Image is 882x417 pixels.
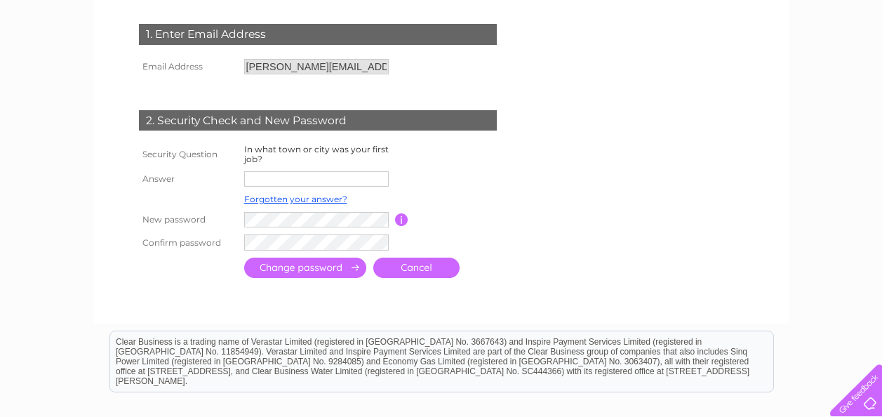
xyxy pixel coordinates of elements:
a: Forgotten your answer? [244,194,347,204]
th: Answer [135,168,241,190]
th: Confirm password [135,231,241,254]
input: Submit [244,258,366,278]
th: Security Question [135,141,241,168]
a: 0333 014 3131 [617,7,714,25]
th: Email Address [135,55,241,78]
a: Water [686,60,712,70]
img: logo.png [31,37,102,79]
div: 1. Enter Email Address [139,24,497,45]
div: Clear Business is a trading name of Verastar Limited (registered in [GEOGRAPHIC_DATA] No. 3667643... [110,8,773,68]
th: New password [135,208,241,232]
a: Cancel [373,258,460,278]
input: Information [395,213,408,226]
a: Telecoms [760,60,802,70]
a: Energy [721,60,751,70]
label: In what town or city was your first job? [244,144,389,164]
a: Blog [810,60,831,70]
a: Contact [839,60,874,70]
div: 2. Security Check and New Password [139,110,497,131]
